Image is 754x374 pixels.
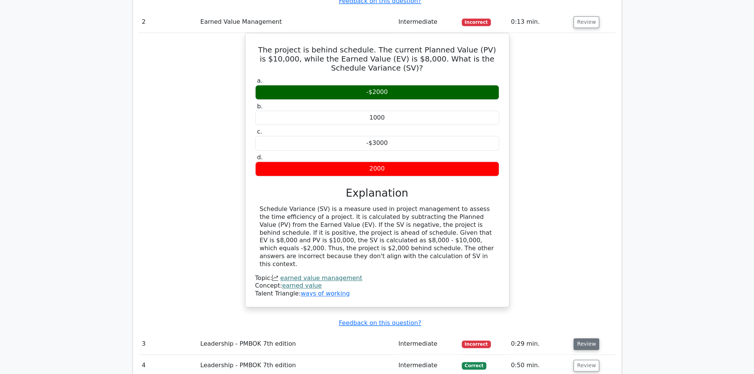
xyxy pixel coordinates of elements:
span: d. [257,154,263,161]
div: 1000 [255,111,499,125]
td: Leadership - PMBOK 7th edition [197,333,396,355]
button: Review [574,16,599,28]
h5: The project is behind schedule. The current Planned Value (PV) is $10,000, while the Earned Value... [254,45,500,72]
td: Intermediate [395,11,459,33]
td: 3 [139,333,197,355]
div: -$3000 [255,136,499,151]
td: Earned Value Management [197,11,396,33]
div: Topic: [255,274,499,282]
td: 2 [139,11,197,33]
span: a. [257,77,263,84]
span: Correct [462,362,486,369]
span: Incorrect [462,340,491,348]
td: Intermediate [395,333,459,355]
button: Review [574,360,599,371]
td: 0:13 min. [508,11,571,33]
span: Incorrect [462,18,491,26]
div: Schedule Variance (SV) is a measure used in project management to assess the time efficiency of a... [260,205,495,268]
a: earned value [282,282,322,289]
div: Concept: [255,282,499,290]
span: b. [257,103,263,110]
div: -$2000 [255,85,499,100]
button: Review [574,338,599,350]
a: ways of working [301,290,350,297]
a: Feedback on this question? [339,319,421,326]
div: Talent Triangle: [255,274,499,298]
h3: Explanation [260,187,495,200]
span: c. [257,128,262,135]
a: earned value management [280,274,362,282]
div: 2000 [255,162,499,176]
td: 0:29 min. [508,333,571,355]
